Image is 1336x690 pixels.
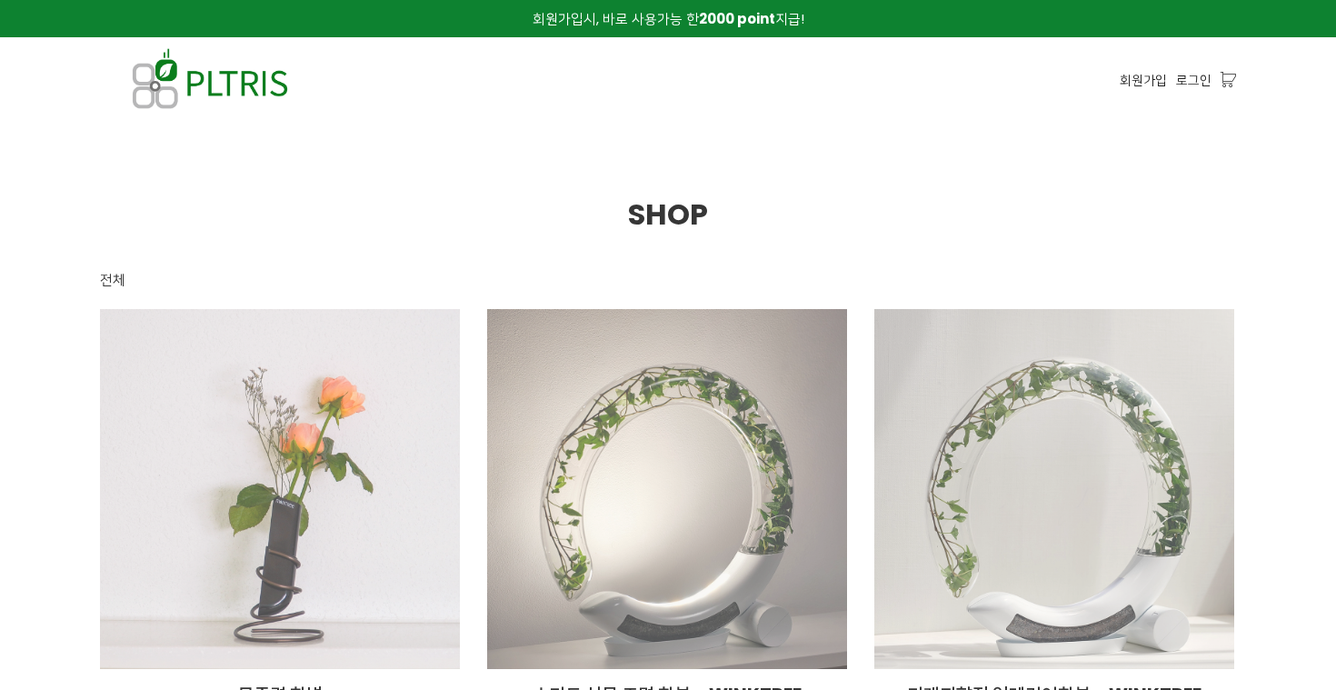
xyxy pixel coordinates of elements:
div: 전체 [100,269,125,291]
strong: 2000 point [699,9,775,28]
span: SHOP [628,194,708,235]
a: 로그인 [1176,70,1211,90]
span: 회원가입시, 바로 사용가능 한 지급! [533,9,804,28]
a: 회원가입 [1120,70,1167,90]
